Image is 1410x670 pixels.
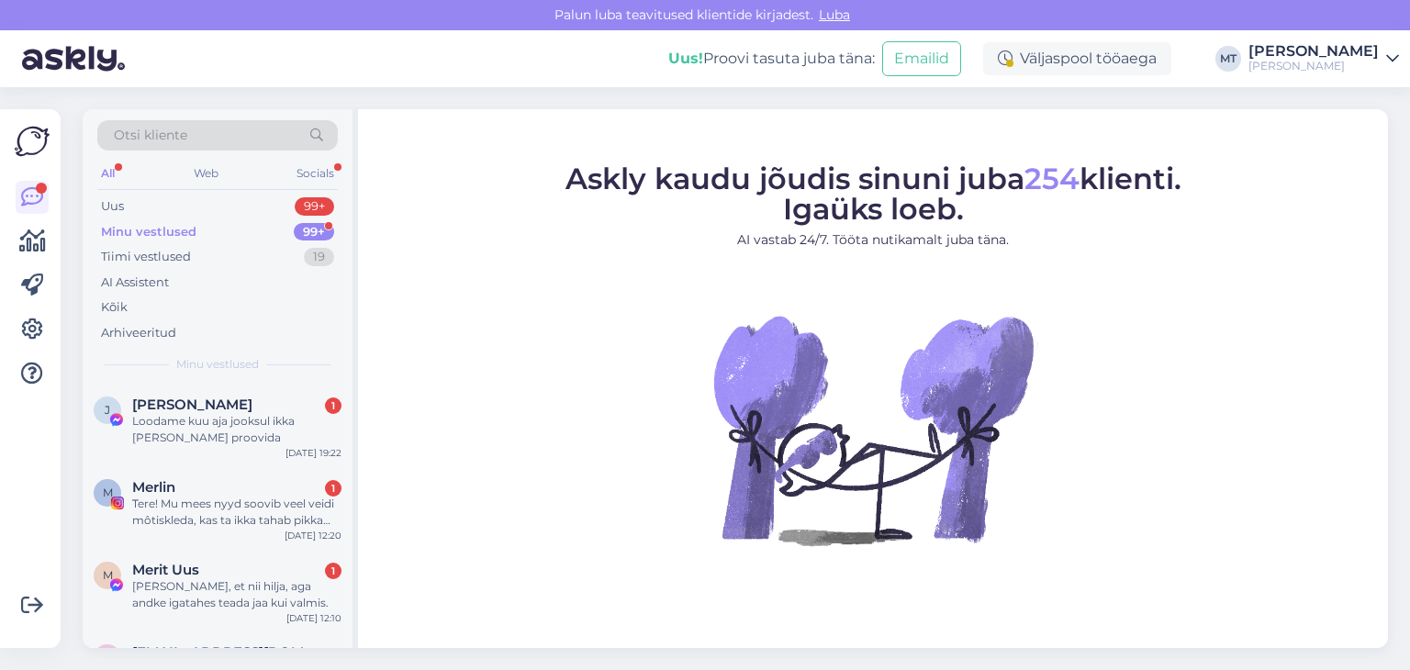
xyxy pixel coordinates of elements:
[708,264,1038,595] img: No Chat active
[132,578,341,611] div: [PERSON_NAME], et nii hilja, aga andke igatahes teada jaa kui valmis.
[325,480,341,497] div: 1
[101,197,124,216] div: Uus
[132,496,341,529] div: Tere! Mu mees nyyd soovib veel veidi môtiskleda, kas ta ikka tahab pikka mantlit 🙈 Ma siis [PERSO...
[294,223,334,241] div: 99+
[286,611,341,625] div: [DATE] 12:10
[285,446,341,460] div: [DATE] 19:22
[565,230,1181,250] p: AI vastab 24/7. Tööta nutikamalt juba täna.
[983,42,1171,75] div: Väljaspool tööaega
[103,486,113,499] span: M
[15,124,50,159] img: Askly Logo
[882,41,961,76] button: Emailid
[132,479,175,496] span: Merlin
[101,274,169,292] div: AI Assistent
[176,356,259,373] span: Minu vestlused
[132,562,199,578] span: Merit Uus
[325,397,341,414] div: 1
[101,324,176,342] div: Arhiveeritud
[668,50,703,67] b: Uus!
[101,298,128,317] div: Kõik
[565,161,1181,227] span: Askly kaudu jõudis sinuni juba klienti. Igaüks loeb.
[132,644,323,661] span: tiimustairi98@gmail.com
[1248,44,1379,59] div: [PERSON_NAME]
[1248,59,1379,73] div: [PERSON_NAME]
[105,403,110,417] span: J
[304,248,334,266] div: 19
[114,126,187,145] span: Otsi kliente
[813,6,856,23] span: Luba
[668,48,875,70] div: Proovi tasuta juba täna:
[1024,161,1080,196] span: 254
[1215,46,1241,72] div: MT
[101,223,196,241] div: Minu vestlused
[103,568,113,582] span: M
[190,162,222,185] div: Web
[97,162,118,185] div: All
[285,529,341,542] div: [DATE] 12:20
[295,197,334,216] div: 99+
[325,563,341,579] div: 1
[1248,44,1399,73] a: [PERSON_NAME][PERSON_NAME]
[132,413,341,446] div: Loodame kuu aja jooksul ikka [PERSON_NAME] proovida
[293,162,338,185] div: Socials
[132,396,252,413] span: Jane Kodar
[101,248,191,266] div: Tiimi vestlused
